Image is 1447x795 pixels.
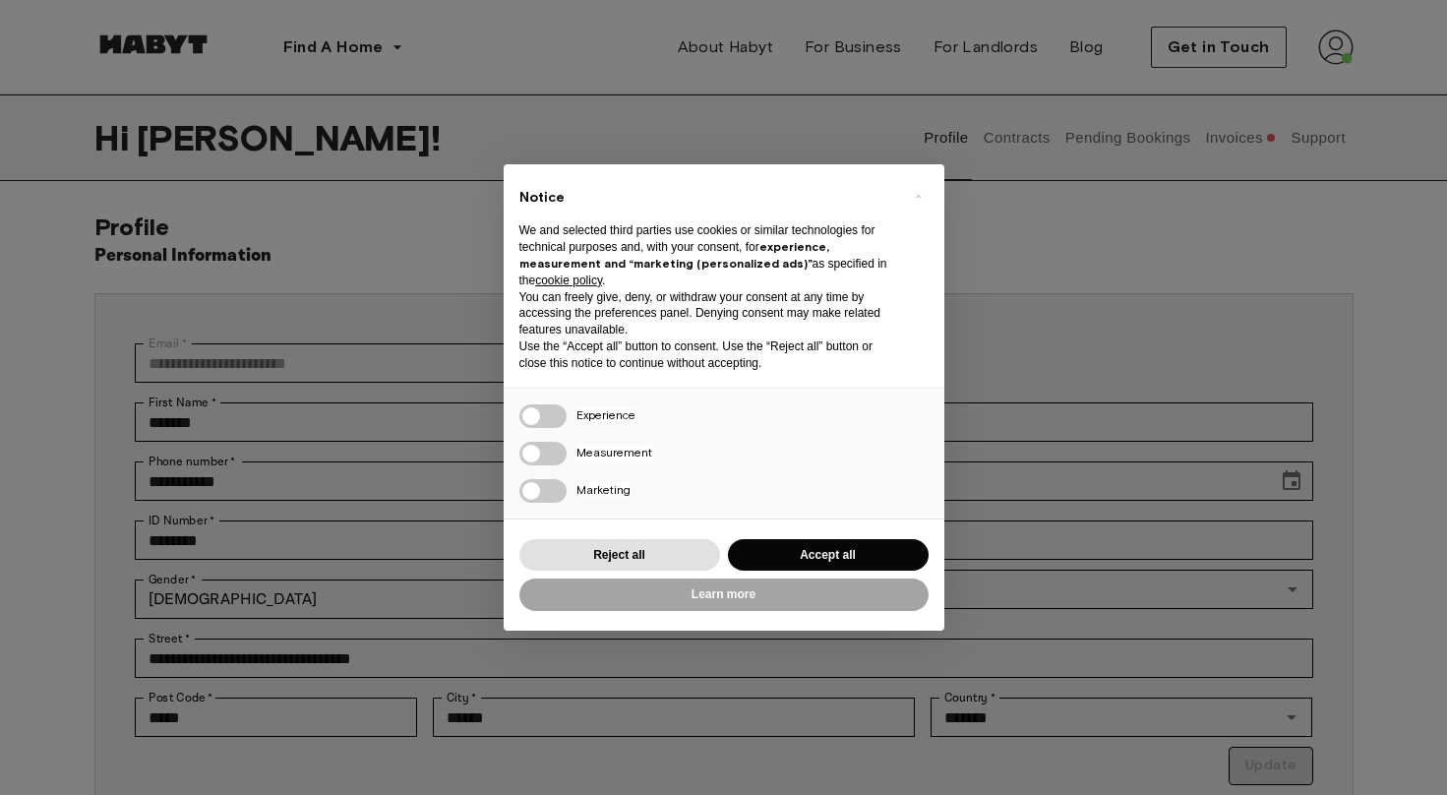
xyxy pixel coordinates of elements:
a: cookie policy [535,274,602,287]
span: Experience [576,407,635,422]
strong: experience, measurement and “marketing (personalized ads)” [519,239,829,271]
button: Accept all [728,539,929,572]
button: Reject all [519,539,720,572]
span: × [915,184,922,208]
span: Marketing [576,482,631,497]
button: Learn more [519,579,929,611]
p: We and selected third parties use cookies or similar technologies for technical purposes and, wit... [519,222,897,288]
p: You can freely give, deny, or withdraw your consent at any time by accessing the preferences pane... [519,289,897,338]
h2: Notice [519,188,897,208]
button: Close this notice [903,180,935,212]
span: Measurement [576,445,652,459]
p: Use the “Accept all” button to consent. Use the “Reject all” button or close this notice to conti... [519,338,897,372]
